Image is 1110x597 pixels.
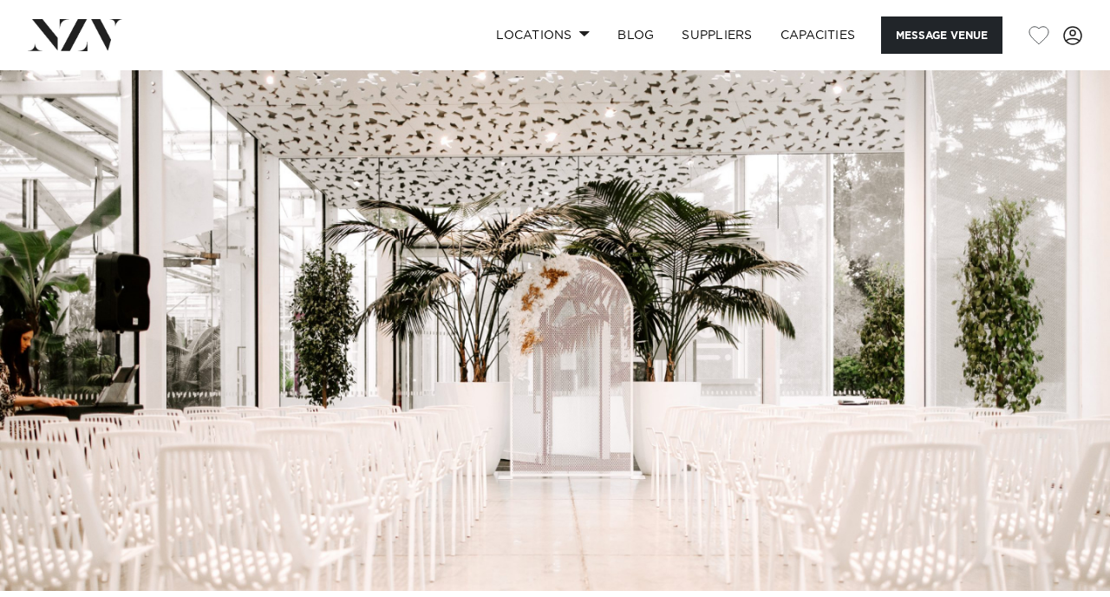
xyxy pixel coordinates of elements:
[604,16,668,54] a: BLOG
[668,16,766,54] a: SUPPLIERS
[767,16,870,54] a: Capacities
[28,19,122,50] img: nzv-logo.png
[881,16,1002,54] button: Message Venue
[482,16,604,54] a: Locations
